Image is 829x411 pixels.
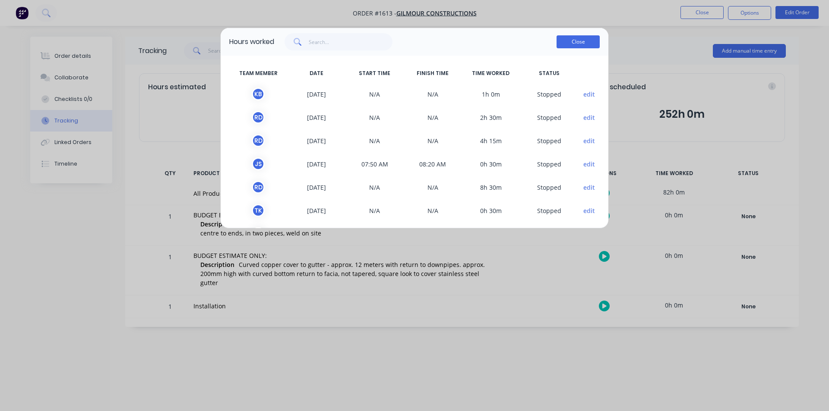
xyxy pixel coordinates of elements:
[229,69,288,77] span: TEAM MEMBER
[462,88,520,100] span: 1h 0m
[462,111,520,124] span: 2h 30m
[345,204,404,217] span: N/A
[345,227,404,240] span: N/A
[288,227,346,240] span: [DATE]
[583,183,595,192] button: edit
[288,157,346,170] span: [DATE]
[520,111,578,124] span: S topped
[288,88,346,100] span: [DATE]
[583,206,595,215] button: edit
[288,204,346,217] span: [DATE]
[345,111,404,124] span: N/A
[309,33,393,50] input: Search...
[520,157,578,170] span: S topped
[404,181,462,194] span: N/A
[520,181,578,194] span: S topped
[462,181,520,194] span: 8h 30m
[345,69,404,77] span: START TIME
[404,111,462,124] span: N/A
[557,35,600,48] button: Close
[583,136,595,145] button: edit
[252,134,265,147] div: R D
[462,134,520,147] span: 4h 15m
[345,134,404,147] span: N/A
[462,69,520,77] span: TIME WORKED
[288,69,346,77] span: DATE
[345,157,404,170] span: 07:50 AM
[288,134,346,147] span: [DATE]
[345,181,404,194] span: N/A
[252,204,265,217] div: T K
[583,160,595,169] button: edit
[288,111,346,124] span: [DATE]
[520,227,578,240] span: S topped
[520,88,578,100] span: S topped
[462,157,520,170] span: 0h 30m
[404,204,462,217] span: N/A
[229,37,274,47] div: Hours worked
[404,157,462,170] span: 08:20 AM
[404,88,462,100] span: N/A
[520,134,578,147] span: S topped
[252,88,265,100] div: K B
[404,69,462,77] span: FINISH TIME
[252,227,265,240] div: R D
[288,181,346,194] span: [DATE]
[520,69,578,77] span: STATUS
[404,227,462,240] span: N/A
[404,134,462,147] span: N/A
[252,111,265,124] div: R D
[583,90,595,99] button: edit
[520,204,578,217] span: S topped
[583,113,595,122] button: edit
[345,88,404,100] span: N/A
[462,204,520,217] span: 0h 30m
[252,157,265,170] div: J S
[252,181,265,194] div: R D
[462,227,520,240] span: 8h 30m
